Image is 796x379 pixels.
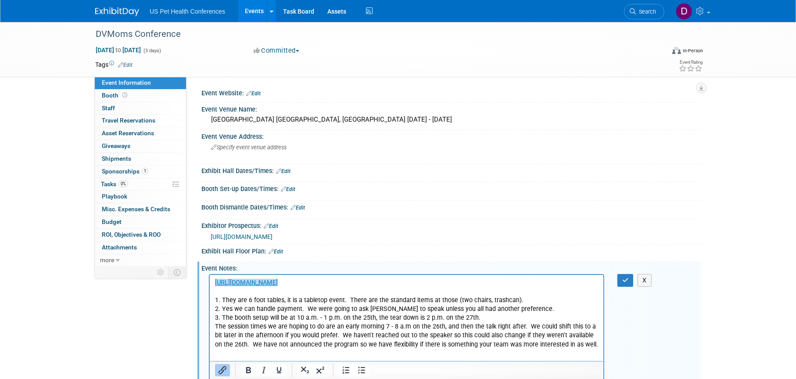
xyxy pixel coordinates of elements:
button: Underline [272,364,287,376]
div: In-Person [682,47,703,54]
button: Italic [256,364,271,376]
span: Booth not reserved yet [121,92,129,98]
td: Personalize Event Tab Strip [153,267,169,278]
div: Event Format [613,46,703,59]
a: Edit [281,186,295,192]
span: Staff [102,105,115,112]
div: Event Rating [679,60,703,65]
div: Booth Set-up Dates/Times: [201,182,701,194]
span: Tasks [101,180,128,188]
span: ROI, Objectives & ROO [102,231,161,238]
button: Bullet list [354,364,369,376]
div: DVMoms Conference [93,26,651,42]
img: ExhibitDay [95,7,139,16]
span: Search [636,8,656,15]
div: Exhibit Hall Dates/Times: [201,164,701,176]
a: Event Information [95,77,186,89]
a: ROI, Objectives & ROO [95,229,186,241]
a: Attachments [95,242,186,254]
button: Committed [251,46,303,55]
span: Asset Reservations [102,130,154,137]
a: Budget [95,216,186,228]
span: Booth [102,92,129,99]
span: more [100,256,114,263]
a: Edit [246,90,261,97]
a: more [95,254,186,267]
a: Giveaways [95,140,186,152]
a: Edit [290,205,305,211]
span: Shipments [102,155,131,162]
a: Booth [95,90,186,102]
a: Staff [95,102,186,115]
div: Event Venue Address: [201,130,701,141]
a: Shipments [95,153,186,165]
span: Specify event venue address [211,144,287,151]
span: to [114,47,122,54]
a: Playbook [95,191,186,203]
a: Search [624,4,664,19]
div: Booth Dismantle Dates/Times: [201,201,701,212]
span: Event Information [102,79,151,86]
iframe: Rich Text Area [210,275,603,371]
span: Budget [102,218,122,225]
a: Travel Reservations [95,115,186,127]
a: Tasks0% [95,178,186,191]
a: Edit [269,249,283,255]
span: (3 days) [143,48,161,54]
button: Subscript [298,364,312,376]
img: Debra Smith [676,3,692,20]
span: Misc. Expenses & Credits [102,206,170,213]
a: Misc. Expenses & Credits [95,203,186,216]
div: [GEOGRAPHIC_DATA] [GEOGRAPHIC_DATA], [GEOGRAPHIC_DATA] [DATE] - [DATE] [208,113,694,126]
a: Edit [276,168,290,174]
span: Playbook [102,193,127,200]
button: Bold [241,364,256,376]
div: Event Website: [201,87,701,98]
div: Exhibitor Prospectus: [201,219,701,231]
button: Superscript [313,364,328,376]
span: US Pet Health Conferences [150,8,225,15]
div: Event Venue Name: [201,103,701,114]
button: Insert/edit link [215,364,230,376]
button: X [638,274,652,287]
a: Edit [264,223,278,229]
span: 0% [118,180,128,187]
a: Edit [118,62,133,68]
img: Format-Inperson.png [672,47,681,54]
span: Sponsorships [102,168,148,175]
a: Asset Reservations [95,127,186,140]
a: Sponsorships1 [95,166,186,178]
span: Giveaways [102,142,130,149]
a: [URL][DOMAIN_NAME] [211,233,273,240]
span: 1 [142,168,148,174]
td: Toggle Event Tabs [169,267,186,278]
span: Attachments [102,244,137,251]
button: Numbered list [339,364,354,376]
div: Exhibit Hall Floor Plan: [201,245,701,256]
td: Tags [95,60,133,69]
div: Event Notes: [201,262,701,273]
span: Travel Reservations [102,117,155,124]
span: [DATE] [DATE] [95,46,141,54]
